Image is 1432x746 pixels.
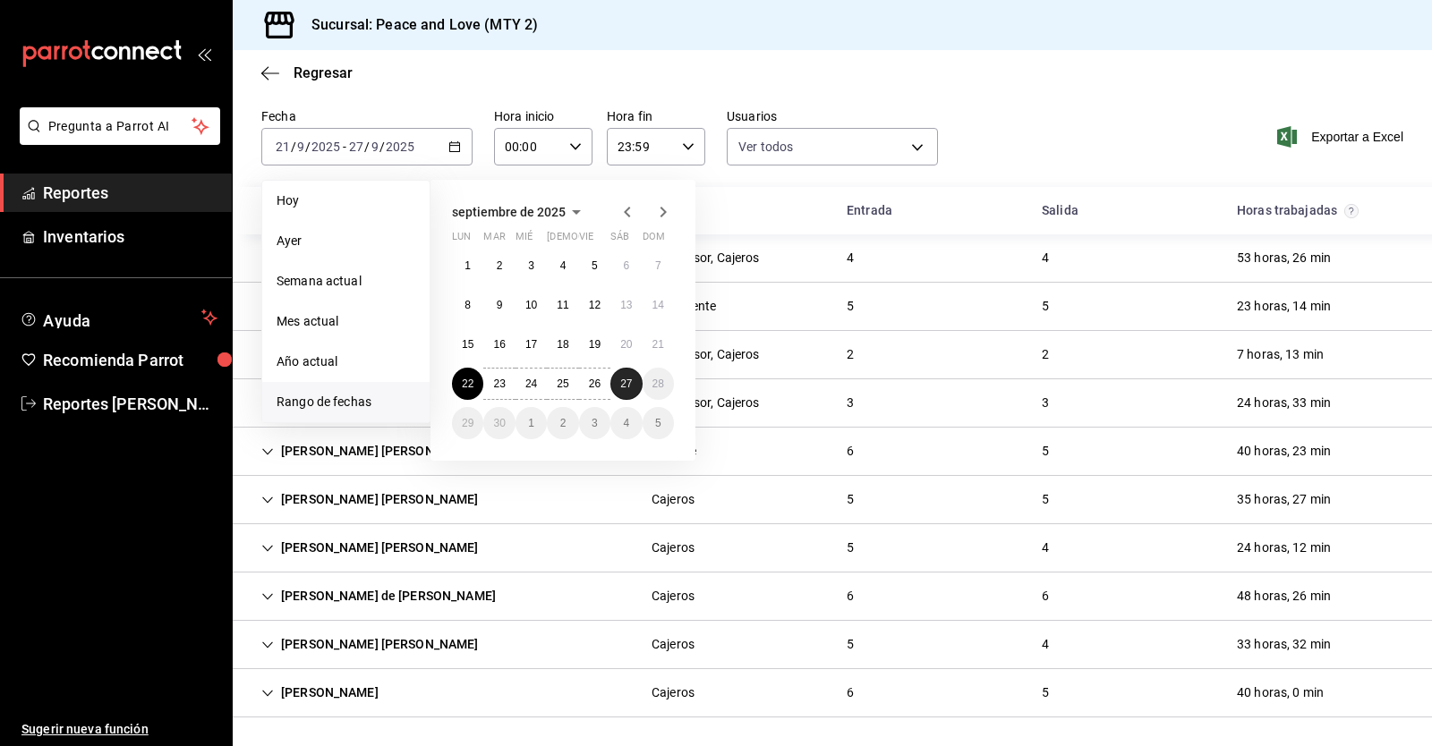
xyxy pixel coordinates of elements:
div: Cajeros [652,683,695,702]
div: Cell [247,676,393,709]
label: Hora fin [607,110,705,123]
abbr: 3 de octubre de 2025 [592,417,598,429]
span: / [364,140,370,154]
label: Hora inicio [494,110,592,123]
abbr: sábado [610,231,629,250]
button: 9 de septiembre de 2025 [483,289,515,321]
div: Cell [832,676,868,709]
span: Hoy [277,191,415,210]
abbr: 2 de octubre de 2025 [560,417,567,429]
div: Cell [247,483,493,516]
span: Año actual [277,352,415,371]
div: Cell [1223,580,1345,613]
input: ---- [385,140,415,154]
span: Sugerir nueva función [21,720,217,739]
button: 3 de septiembre de 2025 [516,250,547,282]
button: 10 de septiembre de 2025 [516,289,547,321]
div: Cell [1027,483,1063,516]
abbr: 11 de septiembre de 2025 [557,299,568,311]
div: HeadCell [247,194,637,227]
div: Cell [1223,338,1338,371]
div: Row [233,621,1432,669]
div: Cajeros [652,538,695,557]
button: 3 de octubre de 2025 [579,407,610,439]
div: Cell [832,531,868,564]
label: Fecha [261,110,473,123]
abbr: 13 de septiembre de 2025 [620,299,632,311]
div: Cell [637,676,709,709]
abbr: jueves [547,231,652,250]
abbr: 19 de septiembre de 2025 [589,338,601,351]
button: 11 de septiembre de 2025 [547,289,578,321]
abbr: 26 de septiembre de 2025 [589,377,601,390]
div: Cell [1223,242,1345,275]
div: Row [233,669,1432,717]
button: Pregunta a Parrot AI [20,107,220,145]
abbr: 2 de septiembre de 2025 [497,259,503,272]
span: Ver todos [738,138,793,156]
button: Regresar [261,64,353,81]
div: Cell [1223,628,1345,661]
div: Cell [247,531,493,564]
abbr: 4 de octubre de 2025 [623,417,629,429]
div: Cell [247,435,493,468]
div: Head [233,187,1432,234]
span: Pregunta a Parrot AI [48,117,192,136]
input: -- [348,140,364,154]
button: 19 de septiembre de 2025 [579,328,610,360]
abbr: 20 de septiembre de 2025 [620,338,632,351]
button: 21 de septiembre de 2025 [643,328,674,360]
div: Cell [832,386,868,420]
button: 27 de septiembre de 2025 [610,368,642,400]
div: HeadCell [1223,194,1418,227]
div: Cell [832,242,868,275]
span: / [305,140,311,154]
abbr: 17 de septiembre de 2025 [525,338,537,351]
span: - [343,140,346,154]
abbr: 5 de octubre de 2025 [655,417,661,429]
div: Cell [1027,290,1063,323]
div: Row [233,331,1432,379]
div: Cell [1223,435,1345,468]
span: Regresar [294,64,353,81]
span: Inventarios [43,225,217,249]
div: Cell [247,628,493,661]
div: Cell [1027,628,1063,661]
div: Cell [1027,435,1063,468]
button: 24 de septiembre de 2025 [516,368,547,400]
span: septiembre de 2025 [452,205,566,219]
button: 29 de septiembre de 2025 [452,407,483,439]
abbr: 5 de septiembre de 2025 [592,259,598,272]
div: Cell [637,580,709,613]
abbr: 6 de septiembre de 2025 [623,259,629,272]
button: 7 de septiembre de 2025 [643,250,674,282]
div: Container [233,187,1432,717]
abbr: 28 de septiembre de 2025 [652,377,664,390]
div: Cell [1027,386,1063,420]
abbr: 1 de septiembre de 2025 [465,259,471,272]
abbr: 30 de septiembre de 2025 [493,417,505,429]
abbr: 4 de septiembre de 2025 [560,259,567,272]
button: Exportar a Excel [1281,126,1403,148]
button: 2 de septiembre de 2025 [483,250,515,282]
abbr: domingo [643,231,665,250]
button: 14 de septiembre de 2025 [643,289,674,321]
abbr: 9 de septiembre de 2025 [497,299,503,311]
button: open_drawer_menu [197,47,211,61]
div: Cell [1223,676,1338,709]
span: Ayer [277,232,415,250]
div: Row [233,283,1432,331]
button: 22 de septiembre de 2025 [452,368,483,400]
div: Row [233,572,1432,621]
div: Cell [832,580,868,613]
div: Row [233,428,1432,476]
div: Cell [1223,386,1345,420]
div: Cell [832,628,868,661]
div: HeadCell [832,194,1027,227]
abbr: lunes [452,231,471,250]
input: -- [275,140,291,154]
span: Mes actual [277,312,415,331]
div: Row [233,234,1432,283]
abbr: 10 de septiembre de 2025 [525,299,537,311]
abbr: 22 de septiembre de 2025 [462,377,473,390]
